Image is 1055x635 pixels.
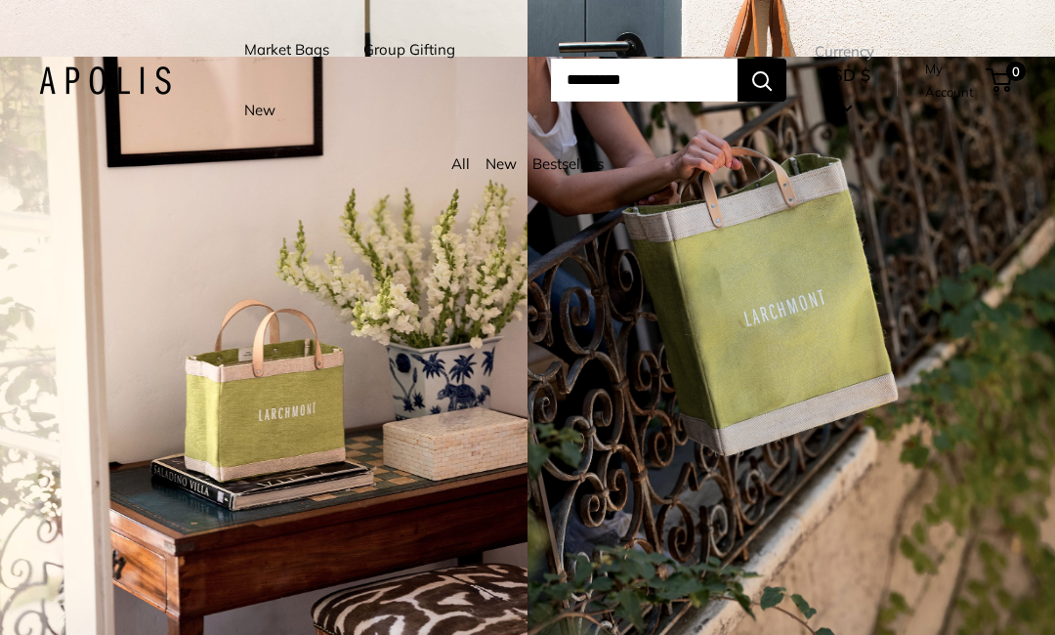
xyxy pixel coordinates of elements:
img: Apolis [39,66,171,95]
span: Currency [815,38,874,65]
a: Bestsellers [532,154,604,173]
a: New [485,154,517,173]
a: Market Bags [244,36,329,63]
a: New [244,97,275,124]
button: Search [738,59,786,102]
a: Group Gifting [363,36,455,63]
a: My Account [925,57,979,105]
span: USD $ [820,64,870,85]
span: 0 [1006,62,1026,81]
a: All [451,154,470,173]
button: USD $ [815,60,874,122]
a: 0 [988,68,1012,92]
input: Search... [551,59,738,102]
